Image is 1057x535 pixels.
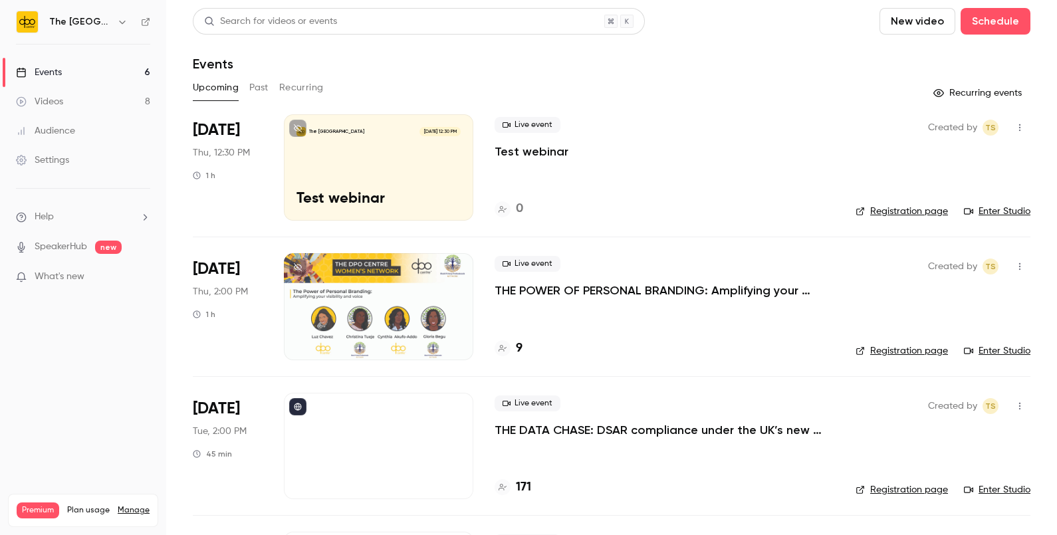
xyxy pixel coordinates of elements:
span: What's new [35,270,84,284]
p: Test webinar [296,191,461,208]
button: New video [880,8,955,35]
h4: 0 [516,200,523,218]
span: Live event [495,117,560,133]
img: The DPO Centre [17,11,38,33]
a: THE DATA CHASE: DSAR compliance under the UK’s new data law [495,422,834,438]
span: Created by [928,398,977,414]
span: Taylor Swann [983,259,998,274]
a: Manage [118,505,150,516]
a: Registration page [856,483,948,496]
div: Oct 7 Tue, 2:00 PM (Europe/London) [193,393,263,499]
div: Videos [16,95,63,108]
span: Thu, 12:30 PM [193,146,250,160]
h4: 171 [516,479,531,496]
h6: The [GEOGRAPHIC_DATA] [49,15,112,29]
span: TS [985,259,996,274]
span: Live event [495,395,560,411]
p: The [GEOGRAPHIC_DATA] [309,128,364,135]
li: help-dropdown-opener [16,210,150,224]
span: [DATE] 12:30 PM [419,127,460,136]
button: Past [249,77,269,98]
span: Taylor Swann [983,398,998,414]
div: Events [16,66,62,79]
a: Enter Studio [964,344,1030,358]
a: Enter Studio [964,205,1030,218]
a: Test webinar [495,144,568,160]
button: Recurring events [927,82,1030,104]
span: Help [35,210,54,224]
div: Oct 2 Thu, 2:00 PM (Europe/London) [193,253,263,360]
h4: 9 [516,340,523,358]
a: THE POWER OF PERSONAL BRANDING: Amplifying your visibility invoice [495,282,834,298]
a: Enter Studio [964,483,1030,496]
span: Thu, 2:00 PM [193,285,248,298]
button: Upcoming [193,77,239,98]
span: Plan usage [67,505,110,516]
div: Audience [16,124,75,138]
div: Sep 25 Thu, 12:30 PM (Europe/London) [193,114,263,221]
span: [DATE] [193,398,240,419]
a: Test webinar The [GEOGRAPHIC_DATA][DATE] 12:30 PMTest webinar [284,114,473,221]
span: Taylor Swann [983,120,998,136]
div: 45 min [193,449,232,459]
div: 1 h [193,170,215,181]
span: TS [985,120,996,136]
h1: Events [193,56,233,72]
a: 0 [495,200,523,218]
span: Tue, 2:00 PM [193,425,247,438]
span: TS [985,398,996,414]
span: Premium [17,502,59,518]
a: 171 [495,479,531,496]
a: Registration page [856,344,948,358]
span: Live event [495,256,560,272]
span: new [95,241,122,254]
span: [DATE] [193,259,240,280]
a: SpeakerHub [35,240,87,254]
button: Recurring [279,77,324,98]
a: Registration page [856,205,948,218]
div: 1 h [193,309,215,320]
div: Settings [16,154,69,167]
button: Schedule [961,8,1030,35]
a: 9 [495,340,523,358]
span: Created by [928,120,977,136]
div: Search for videos or events [204,15,337,29]
span: Created by [928,259,977,274]
span: [DATE] [193,120,240,141]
